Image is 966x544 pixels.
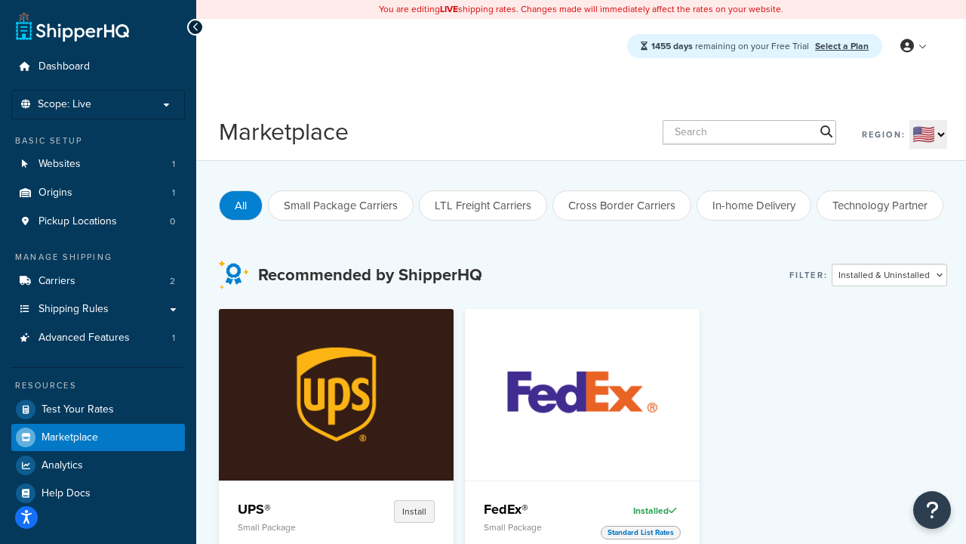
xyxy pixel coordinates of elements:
a: Carriers2 [11,267,185,295]
img: FedEx® [475,309,689,480]
button: Cross Border Carriers [552,190,691,221]
span: 1 [172,158,175,171]
a: Advanced Features1 [11,324,185,352]
span: Scope: Live [38,98,91,111]
h3: Recommended by ShipperHQ [258,266,482,284]
div: Manage Shipping [11,251,185,264]
button: All [219,190,263,221]
img: UPS® [229,309,443,480]
a: Dashboard [11,53,185,81]
a: Help Docs [11,480,185,507]
button: Install [394,500,435,523]
a: Websites1 [11,150,185,178]
li: Advanced Features [11,324,185,352]
li: Origins [11,179,185,207]
span: Advanced Features [38,332,130,345]
span: remaining on your Free Trial [651,39,811,53]
label: Region: [862,124,906,145]
button: Open Resource Center [913,491,951,529]
span: 1 [172,187,175,199]
b: LIVE [440,2,458,16]
strong: 1455 days [651,39,693,53]
input: Search [663,120,836,144]
button: Small Package Carriers [268,190,414,221]
li: Carriers [11,267,185,295]
span: Shipping Rules [38,303,109,316]
h4: UPS® [238,500,338,518]
span: Pickup Locations [38,215,117,228]
span: Origins [38,187,72,199]
a: Select a Plan [815,39,869,53]
a: Marketplace [11,424,185,451]
span: Standard List Rates [601,526,681,539]
a: Origins1 [11,179,185,207]
span: Analytics [42,459,83,472]
label: Filter: [789,264,828,286]
a: Analytics [11,452,185,479]
h4: FedEx® [484,500,584,518]
span: Carriers [38,275,75,288]
div: Resources [11,379,185,392]
div: Installed [595,500,681,521]
li: Websites [11,150,185,178]
span: 2 [170,275,175,288]
span: Marketplace [42,431,98,444]
p: Small Package [484,522,584,533]
span: Dashboard [38,60,90,73]
a: Test Your Rates [11,396,185,423]
span: Websites [38,158,81,171]
span: 0 [170,215,175,228]
button: In-home Delivery [697,190,811,221]
span: Help Docs [42,487,91,500]
a: Pickup Locations0 [11,208,185,236]
div: Basic Setup [11,134,185,147]
button: Technology Partner [817,190,943,221]
span: 1 [172,332,175,345]
h1: Marketplace [219,115,349,149]
a: Shipping Rules [11,295,185,323]
p: Small Package [238,522,338,533]
li: Pickup Locations [11,208,185,236]
span: Test Your Rates [42,403,114,416]
button: LTL Freight Carriers [419,190,547,221]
